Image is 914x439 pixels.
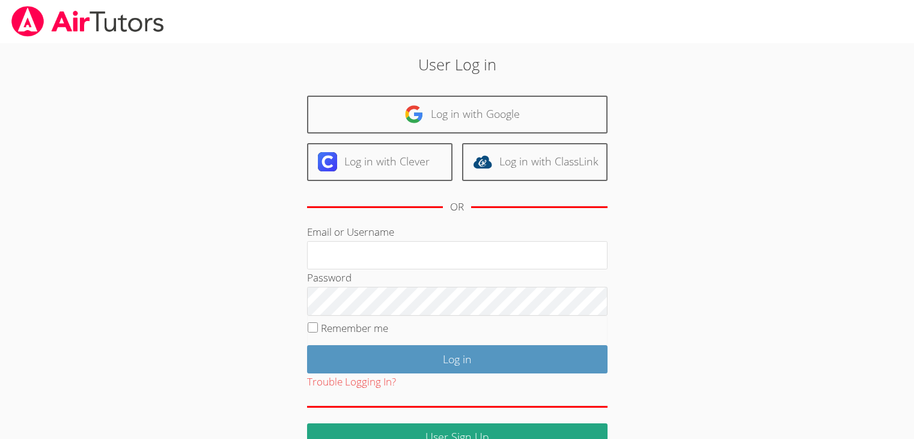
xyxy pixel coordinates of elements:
button: Trouble Logging In? [307,373,396,391]
img: google-logo-50288ca7cdecda66e5e0955fdab243c47b7ad437acaf1139b6f446037453330a.svg [404,105,424,124]
img: airtutors_banner-c4298cdbf04f3fff15de1276eac7730deb9818008684d7c2e4769d2f7ddbe033.png [10,6,165,37]
img: classlink-logo-d6bb404cc1216ec64c9a2012d9dc4662098be43eaf13dc465df04b49fa7ab582.svg [473,152,492,171]
img: clever-logo-6eab21bc6e7a338710f1a6ff85c0baf02591cd810cc4098c63d3a4b26e2feb20.svg [318,152,337,171]
input: Log in [307,345,608,373]
label: Remember me [321,321,388,335]
label: Password [307,271,352,284]
div: OR [450,198,464,216]
label: Email or Username [307,225,394,239]
a: Log in with Clever [307,143,452,181]
a: Log in with Google [307,96,608,134]
h2: User Log in [210,53,704,76]
a: Log in with ClassLink [462,143,608,181]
